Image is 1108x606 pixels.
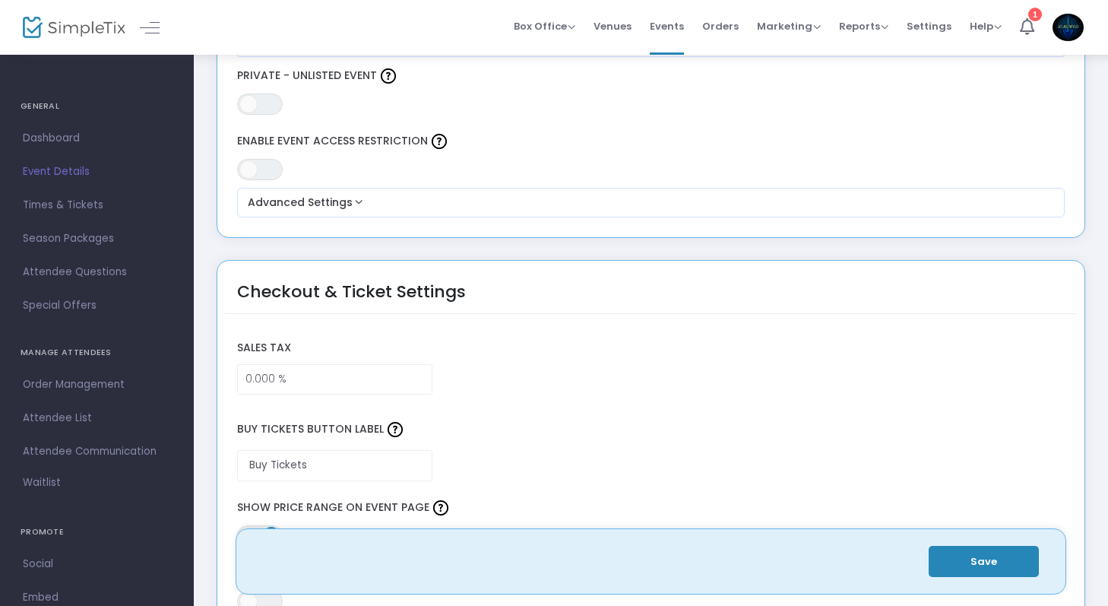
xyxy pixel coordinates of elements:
span: Attendee Questions [23,262,171,282]
span: Season Packages [23,229,171,249]
input: Sales Tax [238,365,432,394]
span: Help [970,19,1002,33]
span: Orders [702,7,739,46]
label: Show Price Range on Event Page [237,497,1065,519]
label: Buy Tickets Button Label [230,410,1072,450]
button: Advanced Settings [243,194,1059,212]
div: 1 [1028,8,1042,21]
img: question-mark [433,500,448,516]
span: Attendee List [23,408,171,428]
span: Special Offers [23,296,171,316]
span: Marketing [757,19,821,33]
span: Attendee Communication [23,442,171,462]
button: Save [929,546,1039,577]
span: Waitlist [23,475,61,490]
h4: MANAGE ATTENDEES [21,338,173,368]
span: Box Office [514,19,575,33]
span: Event Details [23,162,171,182]
span: Venues [594,7,632,46]
span: Reports [839,19,888,33]
span: Social [23,554,171,574]
span: Dashboard [23,128,171,148]
img: question-mark [388,422,403,437]
label: Private - Unlisted Event [237,65,1065,87]
span: Events [650,7,684,46]
span: Times & Tickets [23,195,171,215]
div: Checkout & Ticket Settings [237,279,466,324]
h4: PROMOTE [21,517,173,547]
span: Settings [907,7,951,46]
img: question-mark [381,68,396,84]
label: Sales Tax [230,333,1072,364]
span: Order Management [23,375,171,395]
img: question-mark [432,134,447,149]
h4: GENERAL [21,91,173,122]
label: Enable Event Access Restriction [237,130,1065,153]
